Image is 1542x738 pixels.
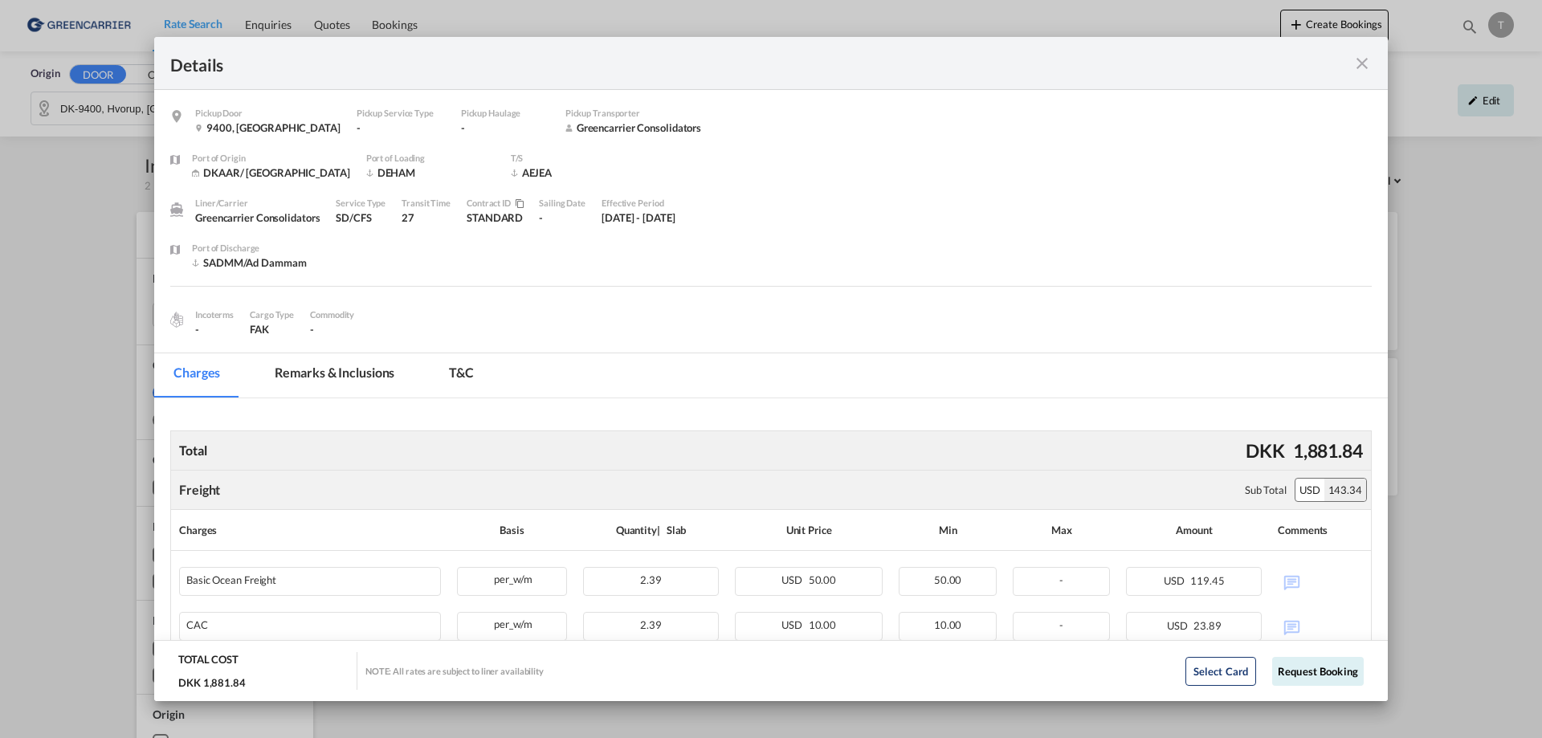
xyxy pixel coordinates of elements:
span: USD [781,618,806,631]
div: DKK [1242,434,1289,467]
span: 2.39 [640,618,662,631]
div: CAC [186,619,208,631]
div: No Comments Available [1278,612,1363,640]
div: - [539,210,585,225]
div: NOTE: All rates are subject to liner availability [365,665,544,677]
div: per_w/m [458,613,566,633]
span: - [1059,573,1063,586]
span: 10.00 [809,618,837,631]
div: 9400 , Denmark [195,120,341,135]
div: Charges [179,518,441,542]
div: TOTAL COST [178,652,239,675]
span: USD [1167,619,1192,632]
md-dialog: Pickup Door ... [154,37,1388,701]
div: Total [175,438,211,463]
div: Sailing Date [539,196,585,210]
div: Port of Loading [366,151,495,165]
div: Effective Period [602,196,675,210]
div: USD [1295,479,1324,501]
div: - [195,322,234,336]
md-icon: icon-close fg-AAA8AD m-0 cursor [1352,54,1372,73]
span: 23.89 [1193,619,1222,632]
div: Pickup Door [195,106,341,120]
div: Liner/Carrier [195,196,320,210]
div: Max [1013,518,1111,542]
div: 27 [402,210,451,225]
div: Commodity [310,308,354,322]
div: Pickup Transporter [565,106,701,120]
div: Cargo Type [250,308,294,322]
div: Amount [1126,518,1262,542]
div: Greencarrier Consolidators [565,120,701,135]
md-icon: icon-content-copy [511,199,523,209]
div: Transit Time [402,196,451,210]
md-tab-item: T&C [430,353,493,398]
div: 143.34 [1324,479,1366,501]
div: 1 Oct 2025 - 31 Oct 2025 [602,210,675,225]
div: Pickup Haulage [461,106,549,120]
div: per_w/m [458,568,566,588]
div: Pickup Service Type [357,106,445,120]
span: SD/CFS [336,211,371,224]
div: Quantity | Slab [583,518,719,542]
div: Sub Total [1245,483,1287,497]
div: Freight [179,481,220,499]
button: Select Card [1185,657,1256,686]
div: Port of Origin [192,151,350,165]
span: USD [1164,574,1189,587]
div: AEJEA [511,165,639,180]
div: Basis [457,518,567,542]
span: - [1059,618,1063,631]
img: cargo.png [168,311,186,328]
div: DKK 1,881.84 [178,675,246,690]
div: No Comments Available [1278,567,1363,595]
span: USD [781,573,806,586]
md-pagination-wrapper: Use the left and right arrow keys to navigate between tabs [154,353,509,398]
div: Basic Ocean Freight [186,574,276,586]
div: STANDARD [467,196,539,241]
div: Service Type [336,196,385,210]
span: 119.45 [1190,574,1224,587]
span: 50.00 [934,573,962,586]
span: 50.00 [809,573,837,586]
md-tab-item: Charges [154,353,239,398]
div: Contract / Rate Agreement / Tariff / Spot Pricing Reference Number [467,196,523,210]
div: SADMM/Ad Dammam [192,255,320,270]
div: Unit Price [735,518,883,542]
div: Greencarrier Consolidators [195,210,320,225]
div: T/S [511,151,639,165]
span: 2.39 [640,573,662,586]
div: Incoterms [195,308,234,322]
md-tab-item: Remarks & Inclusions [255,353,414,398]
div: DKAAR/ Aarhus [192,165,350,180]
div: FAK [250,322,294,336]
div: Port of Discharge [192,241,320,255]
div: 1,881.84 [1289,434,1367,467]
span: - [310,323,314,336]
div: DEHAM [366,165,495,180]
span: 10.00 [934,618,962,631]
div: - [461,120,549,135]
div: STANDARD [467,210,523,225]
div: - [357,120,445,135]
th: Comments [1270,510,1371,551]
div: Details [170,53,1251,73]
div: Min [899,518,997,542]
button: Request Booking [1272,657,1364,686]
